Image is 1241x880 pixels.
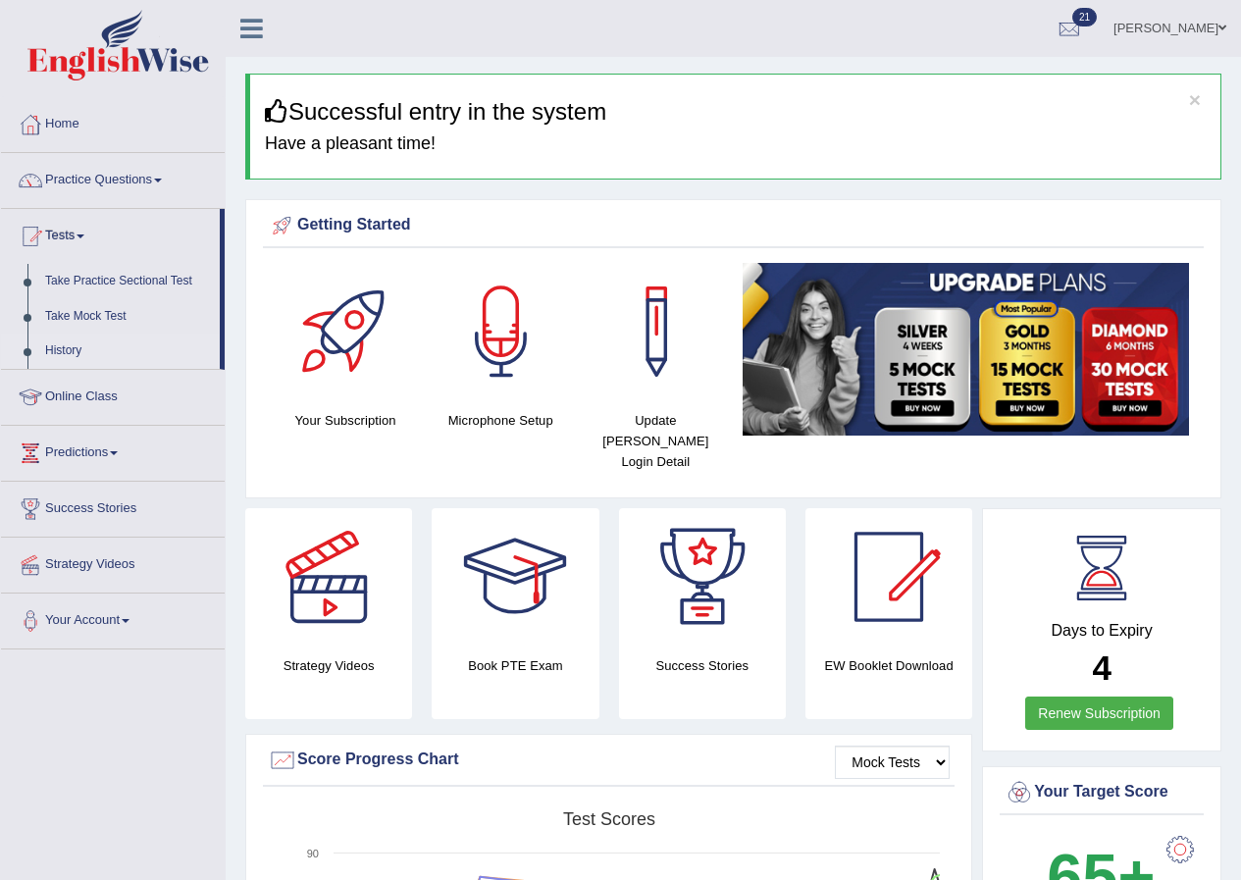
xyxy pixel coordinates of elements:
a: Tests [1,209,220,258]
a: Predictions [1,426,225,475]
a: Strategy Videos [1,538,225,587]
a: Practice Questions [1,153,225,202]
a: Success Stories [1,482,225,531]
b: 4 [1092,648,1111,687]
div: Getting Started [268,211,1199,240]
button: × [1189,89,1201,110]
a: Online Class [1,370,225,419]
span: 21 [1072,8,1097,26]
img: small5.jpg [743,263,1189,436]
a: Take Practice Sectional Test [36,264,220,299]
text: 90 [307,848,319,859]
div: Your Target Score [1005,778,1199,807]
h4: Days to Expiry [1005,622,1199,640]
h4: Update [PERSON_NAME] Login Detail [588,410,723,472]
a: History [36,334,220,369]
a: Your Account [1,594,225,643]
h4: Strategy Videos [245,655,412,676]
h3: Successful entry in the system [265,99,1206,125]
h4: Success Stories [619,655,786,676]
h4: EW Booklet Download [805,655,972,676]
div: Score Progress Chart [268,746,950,775]
a: Take Mock Test [36,299,220,335]
a: Renew Subscription [1025,697,1173,730]
h4: Book PTE Exam [432,655,598,676]
tspan: Test scores [563,809,655,829]
h4: Microphone Setup [433,410,568,431]
a: Home [1,97,225,146]
h4: Have a pleasant time! [265,134,1206,154]
h4: Your Subscription [278,410,413,431]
